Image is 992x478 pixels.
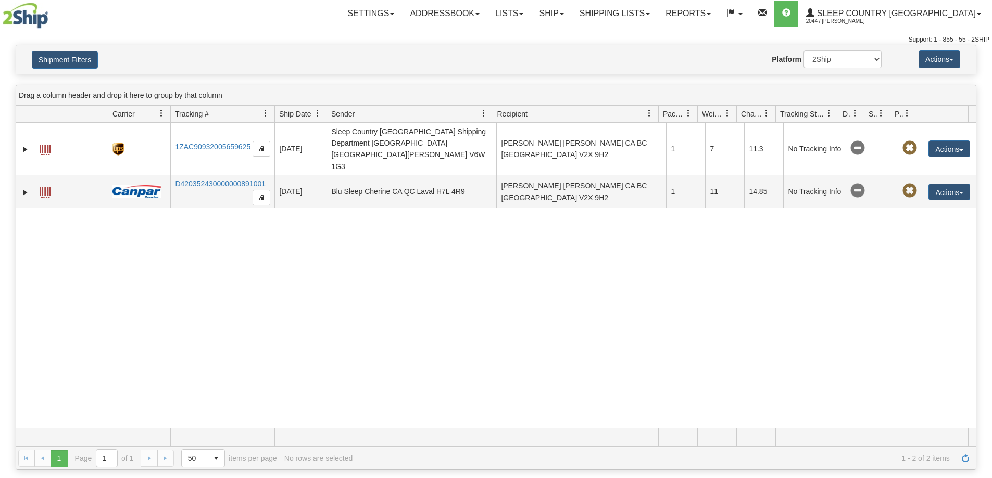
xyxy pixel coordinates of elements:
[16,85,976,106] div: grid grouping header
[112,143,123,156] img: 8 - UPS
[705,175,744,209] td: 11
[928,140,970,157] button: Actions
[257,105,274,122] a: Tracking # filter column settings
[928,184,970,200] button: Actions
[641,105,658,122] a: Recipient filter column settings
[402,1,487,27] a: Addressbook
[919,50,960,68] button: Actions
[814,9,976,18] span: Sleep Country [GEOGRAPHIC_DATA]
[850,184,865,198] span: No Tracking Info
[968,186,991,292] iframe: chat widget
[40,140,51,157] a: Label
[40,183,51,199] a: Label
[3,35,989,44] div: Support: 1 - 855 - 55 - 2SHIP
[820,105,838,122] a: Tracking Status filter column settings
[475,105,493,122] a: Sender filter column settings
[806,16,884,27] span: 2044 / [PERSON_NAME]
[340,1,402,27] a: Settings
[208,450,224,467] span: select
[898,105,916,122] a: Pickup Status filter column settings
[327,123,496,175] td: Sleep Country [GEOGRAPHIC_DATA] Shipping Department [GEOGRAPHIC_DATA] [GEOGRAPHIC_DATA][PERSON_NA...
[798,1,989,27] a: Sleep Country [GEOGRAPHIC_DATA] 2044 / [PERSON_NAME]
[327,175,496,209] td: Blu Sleep Cherine CA QC Laval H7L 4R9
[531,1,571,27] a: Ship
[846,105,864,122] a: Delivery Status filter column settings
[663,109,685,119] span: Packages
[279,109,311,119] span: Ship Date
[496,175,666,209] td: [PERSON_NAME] [PERSON_NAME] CA BC [GEOGRAPHIC_DATA] V2X 9H2
[744,123,783,175] td: 11.3
[331,109,355,119] span: Sender
[872,105,890,122] a: Shipment Issues filter column settings
[175,109,209,119] span: Tracking #
[496,123,666,175] td: [PERSON_NAME] [PERSON_NAME] CA BC [GEOGRAPHIC_DATA] V2X 9H2
[497,109,528,119] span: Recipient
[253,141,270,157] button: Copy to clipboard
[20,187,31,198] a: Expand
[666,175,705,209] td: 1
[666,123,705,175] td: 1
[32,51,98,69] button: Shipment Filters
[112,185,161,198] img: 14 - Canpar
[850,141,865,156] span: No Tracking Info
[895,109,903,119] span: Pickup Status
[360,454,950,462] span: 1 - 2 of 2 items
[902,141,917,156] span: Pickup Not Assigned
[309,105,327,122] a: Ship Date filter column settings
[274,123,327,175] td: [DATE]
[175,179,266,188] a: D420352430000000891001
[181,449,277,467] span: items per page
[658,1,719,27] a: Reports
[783,123,846,175] td: No Tracking Info
[680,105,697,122] a: Packages filter column settings
[96,450,117,467] input: Page 1
[702,109,724,119] span: Weight
[3,3,48,29] img: logo2044.jpg
[719,105,736,122] a: Weight filter column settings
[253,190,270,205] button: Copy to clipboard
[957,450,974,467] a: Refresh
[175,143,250,151] a: 1ZAC90932005659625
[188,453,202,463] span: 50
[572,1,658,27] a: Shipping lists
[869,109,877,119] span: Shipment Issues
[487,1,531,27] a: Lists
[780,109,825,119] span: Tracking Status
[843,109,851,119] span: Delivery Status
[772,54,801,64] label: Platform
[741,109,763,119] span: Charge
[75,449,134,467] span: Page of 1
[783,175,846,209] td: No Tracking Info
[902,184,917,198] span: Pickup Not Assigned
[274,175,327,209] td: [DATE]
[181,449,225,467] span: Page sizes drop down
[284,454,353,462] div: No rows are selected
[51,450,67,467] span: Page 1
[112,109,135,119] span: Carrier
[744,175,783,209] td: 14.85
[20,144,31,154] a: Expand
[153,105,170,122] a: Carrier filter column settings
[705,123,744,175] td: 7
[758,105,775,122] a: Charge filter column settings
